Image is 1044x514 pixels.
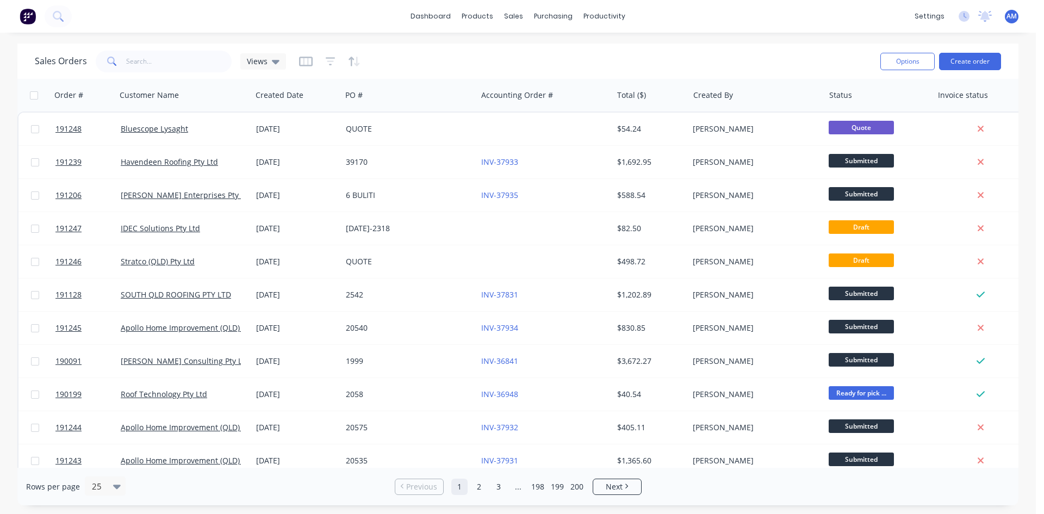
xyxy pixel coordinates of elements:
[55,113,121,145] a: 191248
[346,289,467,300] div: 2542
[55,289,82,300] span: 191128
[346,356,467,367] div: 1999
[256,356,337,367] div: [DATE]
[256,223,337,234] div: [DATE]
[529,8,578,24] div: purchasing
[693,190,813,201] div: [PERSON_NAME]
[909,8,950,24] div: settings
[256,157,337,168] div: [DATE]
[693,356,813,367] div: [PERSON_NAME]
[121,256,195,267] a: Stratco (QLD) Pty Ltd
[617,90,646,101] div: Total ($)
[617,422,681,433] div: $405.11
[693,289,813,300] div: [PERSON_NAME]
[390,479,646,495] ul: Pagination
[693,455,813,466] div: [PERSON_NAME]
[256,455,337,466] div: [DATE]
[481,422,518,432] a: INV-37932
[939,53,1001,70] button: Create order
[256,389,337,400] div: [DATE]
[346,389,467,400] div: 2058
[256,123,337,134] div: [DATE]
[121,455,266,466] a: Apollo Home Improvement (QLD) Pty Ltd
[20,8,36,24] img: Factory
[617,389,681,400] div: $40.54
[490,479,507,495] a: Page 3
[121,389,207,399] a: Roof Technology Pty Ltd
[55,312,121,344] a: 191245
[829,419,894,433] span: Submitted
[693,323,813,333] div: [PERSON_NAME]
[456,8,499,24] div: products
[55,157,82,168] span: 191239
[121,422,266,432] a: Apollo Home Improvement (QLD) Pty Ltd
[693,223,813,234] div: [PERSON_NAME]
[606,481,623,492] span: Next
[829,386,894,400] span: Ready for pick ...
[829,453,894,466] span: Submitted
[256,289,337,300] div: [DATE]
[693,157,813,168] div: [PERSON_NAME]
[829,90,852,101] div: Status
[120,90,179,101] div: Customer Name
[121,123,188,134] a: Bluescope Lysaght
[346,422,467,433] div: 20575
[126,51,232,72] input: Search...
[121,289,231,300] a: SOUTH QLD ROOFING PTY LTD
[617,356,681,367] div: $3,672.27
[693,389,813,400] div: [PERSON_NAME]
[499,8,529,24] div: sales
[693,256,813,267] div: [PERSON_NAME]
[35,56,87,66] h1: Sales Orders
[256,323,337,333] div: [DATE]
[54,90,83,101] div: Order #
[829,220,894,234] span: Draft
[829,353,894,367] span: Submitted
[617,455,681,466] div: $1,365.60
[617,289,681,300] div: $1,202.89
[829,287,894,300] span: Submitted
[55,345,121,377] a: 190091
[55,455,82,466] span: 191243
[451,479,468,495] a: Page 1 is your current page
[121,323,266,333] a: Apollo Home Improvement (QLD) Pty Ltd
[405,8,456,24] a: dashboard
[55,223,82,234] span: 191247
[481,356,518,366] a: INV-36841
[121,157,218,167] a: Havendeen Roofing Pty Ltd
[938,90,988,101] div: Invoice status
[593,481,641,492] a: Next page
[471,479,487,495] a: Page 2
[55,378,121,411] a: 190199
[617,223,681,234] div: $82.50
[549,479,565,495] a: Page 199
[121,356,250,366] a: [PERSON_NAME] Consulting Pty Ltd
[406,481,437,492] span: Previous
[55,190,82,201] span: 191206
[1007,477,1033,503] iframe: Intercom live chat
[55,123,82,134] span: 191248
[346,323,467,333] div: 20540
[55,278,121,311] a: 191128
[346,223,467,234] div: [DATE]-2318
[829,121,894,134] span: Quote
[256,90,303,101] div: Created Date
[693,90,733,101] div: Created By
[530,479,546,495] a: Page 198
[247,55,268,67] span: Views
[829,320,894,333] span: Submitted
[346,256,467,267] div: QUOTE
[617,123,681,134] div: $54.24
[481,190,518,200] a: INV-37935
[55,179,121,212] a: 191206
[829,187,894,201] span: Submitted
[617,190,681,201] div: $588.54
[55,444,121,477] a: 191243
[693,123,813,134] div: [PERSON_NAME]
[578,8,631,24] div: productivity
[481,389,518,399] a: INV-36948
[510,479,526,495] a: Jump forward
[346,455,467,466] div: 20535
[693,422,813,433] div: [PERSON_NAME]
[617,157,681,168] div: $1,692.95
